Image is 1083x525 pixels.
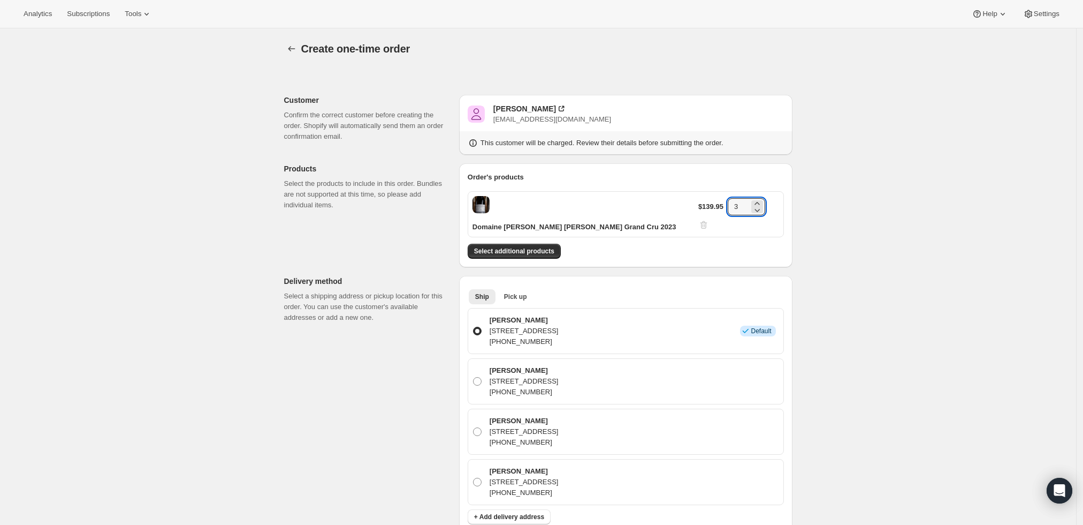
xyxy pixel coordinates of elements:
[284,110,451,142] p: Confirm the correct customer before creating the order. Shopify will automatically send them an o...
[751,327,771,335] span: Default
[284,291,451,323] p: Select a shipping address or pickup location for this order. You can use the customer's available...
[17,6,58,21] button: Analytics
[1047,478,1072,504] div: Open Intercom Messenger
[475,292,489,301] span: Ship
[504,292,527,301] span: Pick up
[474,247,554,256] span: Select additional products
[490,376,559,387] p: [STREET_ADDRESS]
[490,416,559,426] p: [PERSON_NAME]
[468,106,485,123] span: Alan Westenberger
[301,43,410,55] span: Create one-time order
[284,163,451,174] p: Products
[490,466,559,477] p: [PERSON_NAME]
[472,222,676,232] p: Domaine [PERSON_NAME] [PERSON_NAME] Grand Cru 2023
[284,95,451,106] p: Customer
[474,513,544,521] span: + Add delivery address
[490,365,559,376] p: [PERSON_NAME]
[118,6,158,21] button: Tools
[490,477,559,487] p: [STREET_ADDRESS]
[490,487,559,498] p: [PHONE_NUMBER]
[1017,6,1066,21] button: Settings
[284,276,451,287] p: Delivery method
[490,336,559,347] p: [PHONE_NUMBER]
[468,173,524,181] span: Order's products
[468,509,551,524] button: + Add delivery address
[125,10,141,18] span: Tools
[490,387,559,397] p: [PHONE_NUMBER]
[493,103,556,114] div: [PERSON_NAME]
[1034,10,1059,18] span: Settings
[698,201,723,212] p: $139.95
[490,315,559,326] p: [PERSON_NAME]
[490,326,559,336] p: [STREET_ADDRESS]
[490,437,559,448] p: [PHONE_NUMBER]
[284,178,451,211] p: Select the products to include in this order. Bundles are not supported at this time, so please a...
[60,6,116,21] button: Subscriptions
[493,115,611,123] span: [EMAIL_ADDRESS][DOMAIN_NAME]
[490,426,559,437] p: [STREET_ADDRESS]
[468,244,561,259] button: Select additional products
[472,196,490,213] span: Default Title
[965,6,1014,21] button: Help
[67,10,110,18] span: Subscriptions
[982,10,997,18] span: Help
[24,10,52,18] span: Analytics
[481,138,723,148] p: This customer will be charged. Review their details before submitting the order.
